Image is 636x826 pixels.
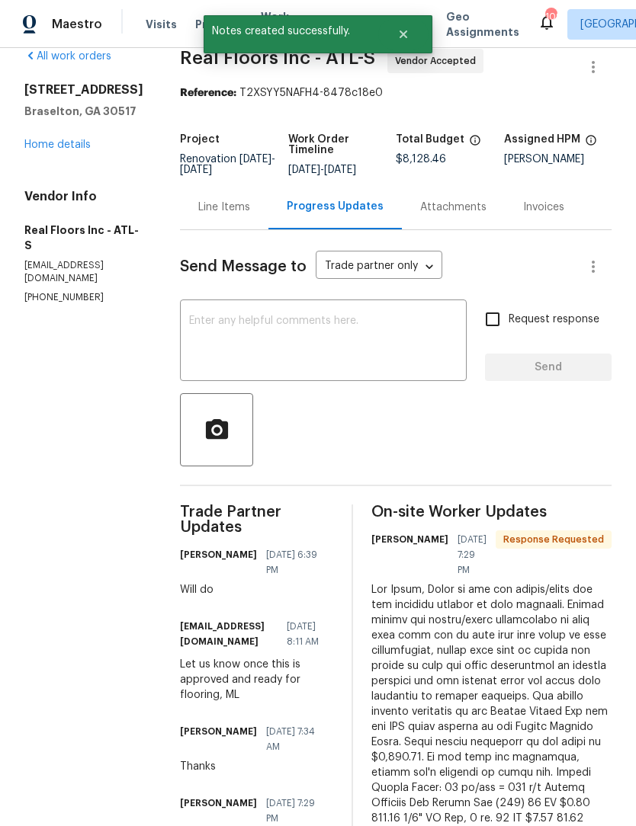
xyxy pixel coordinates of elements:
[180,759,333,774] div: Thanks
[396,154,446,165] span: $8,128.46
[446,9,519,40] span: Geo Assignments
[180,724,257,739] h6: [PERSON_NAME]
[266,724,324,754] span: [DATE] 7:34 AM
[239,154,271,165] span: [DATE]
[180,85,612,101] div: T2XSYY5NAFH4-8478c18e0
[585,134,597,154] span: The hpm assigned to this work order.
[180,154,275,175] span: -
[288,134,397,155] h5: Work Order Timeline
[545,9,556,24] div: 109
[371,504,612,520] span: On-site Worker Updates
[469,134,481,154] span: The total cost of line items that have been proposed by Opendoor. This sum includes line items th...
[198,200,250,215] div: Line Items
[266,796,324,826] span: [DATE] 7:29 PM
[180,154,275,175] span: Renovation
[146,17,177,32] span: Visits
[316,255,442,280] div: Trade partner only
[420,200,487,215] div: Attachments
[378,19,429,50] button: Close
[180,547,257,562] h6: [PERSON_NAME]
[24,259,143,285] p: [EMAIL_ADDRESS][DOMAIN_NAME]
[288,165,320,175] span: [DATE]
[52,17,102,32] span: Maestro
[180,259,307,274] span: Send Message to
[371,532,448,547] h6: [PERSON_NAME]
[180,88,236,98] b: Reference:
[180,49,375,67] span: Real Floors Inc - ATL-S
[180,582,333,597] div: Will do
[180,619,278,649] h6: [EMAIL_ADDRESS][DOMAIN_NAME]
[204,15,378,47] span: Notes created successfully.
[24,223,143,253] h5: Real Floors Inc - ATL-S
[180,134,220,145] h5: Project
[180,504,333,535] span: Trade Partner Updates
[180,165,212,175] span: [DATE]
[504,134,580,145] h5: Assigned HPM
[523,200,564,215] div: Invoices
[509,312,599,328] span: Request response
[24,82,143,98] h2: [STREET_ADDRESS]
[497,532,610,547] span: Response Requested
[288,165,356,175] span: -
[504,154,612,165] div: [PERSON_NAME]
[261,9,300,40] span: Work Orders
[458,532,487,578] span: [DATE] 7:29 PM
[24,104,143,119] h5: Braselton, GA 30517
[396,134,464,145] h5: Total Budget
[24,139,91,150] a: Home details
[287,199,384,214] div: Progress Updates
[24,189,143,204] h4: Vendor Info
[266,547,324,578] span: [DATE] 6:39 PM
[180,796,257,811] h6: [PERSON_NAME]
[180,657,333,703] div: Let us know once this is approved and ready for flooring, ML
[395,53,482,69] span: Vendor Accepted
[287,619,324,649] span: [DATE] 8:11 AM
[324,165,356,175] span: [DATE]
[24,51,111,62] a: All work orders
[195,17,243,32] span: Projects
[24,291,143,304] p: [PHONE_NUMBER]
